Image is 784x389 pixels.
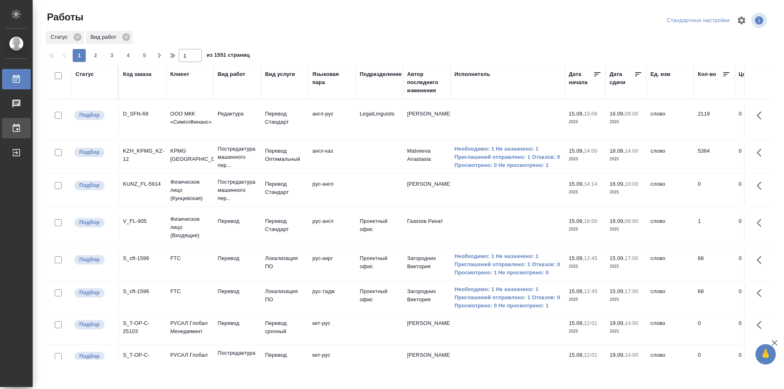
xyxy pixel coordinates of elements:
div: Можно подбирать исполнителей [73,110,114,121]
p: 14:00 [584,148,597,154]
div: Ед. изм [650,70,670,78]
p: 2025 [569,225,601,233]
p: 15.09, [569,111,584,117]
p: 16.09, [610,181,625,187]
div: Цена [739,70,752,78]
div: S_cft-1596 [123,254,162,262]
p: 15.09, [610,255,625,261]
p: 14:00 [625,148,638,154]
p: Вид работ [91,33,119,41]
td: Загородних Виктория [403,250,450,279]
p: 17:00 [625,288,638,294]
p: 16.09, [610,111,625,117]
p: 09:00 [625,218,638,224]
td: 0 [735,106,775,134]
div: Вид работ [86,31,133,44]
p: Подбор [79,289,100,297]
p: 15.09, [569,255,584,261]
p: 10:00 [625,181,638,187]
div: S_cft-1596 [123,287,162,296]
td: кит-рус [308,315,356,344]
p: 2025 [610,262,642,271]
p: 2025 [569,262,601,271]
div: D_SFN-68 [123,110,162,118]
p: Подбор [79,320,100,329]
div: split button [665,14,732,27]
button: Здесь прячутся важные кнопки [752,315,771,335]
div: Статус [46,31,84,44]
p: 2025 [610,225,642,233]
p: Редактура [218,110,257,118]
div: Вид работ [218,70,245,78]
p: Постредактура машинного пер... [218,145,257,169]
td: рус-англ [308,176,356,205]
p: 2025 [569,359,601,367]
p: Постредактура машинного пер... [218,178,257,202]
div: S_T-OP-C-25103 [123,319,162,336]
p: 15.09, [569,320,584,326]
p: 15.09, [569,288,584,294]
button: Здесь прячутся важные кнопки [752,176,771,196]
p: 2025 [569,296,601,304]
p: 2025 [610,155,642,163]
p: Подбор [79,111,100,119]
td: [PERSON_NAME] [403,106,450,134]
p: 2025 [610,118,642,126]
td: 0 [735,176,775,205]
p: Постредактура машинного пер... [218,349,257,373]
p: 2025 [569,118,601,126]
div: Можно подбирать исполнителей [73,217,114,228]
p: 2025 [569,327,601,336]
button: Здесь прячутся важные кнопки [752,347,771,367]
p: 09:00 [625,111,638,117]
p: Перевод Стандарт [265,110,304,126]
td: [PERSON_NAME] [403,176,450,205]
p: 15.09, [569,352,584,358]
td: слово [646,106,694,134]
td: Проектный офис [356,283,403,312]
span: 5 [138,51,151,60]
button: Здесь прячутся важные кнопки [752,106,771,125]
div: Можно подбирать исполнителей [73,180,114,191]
p: 19.09, [610,352,625,358]
td: 0 [735,213,775,242]
button: 🙏 [755,344,776,365]
td: слово [646,347,694,376]
p: 14:14 [584,181,597,187]
p: 16:00 [584,218,597,224]
button: 5 [138,49,151,62]
td: англ-каз [308,143,356,171]
p: Локализация ПО [265,254,304,271]
div: Можно подбирать исполнителей [73,319,114,330]
p: РУСАЛ Глобал Менеджмент [170,351,209,367]
button: Здесь прячутся важные кнопки [752,250,771,270]
p: Перевод срочный [265,319,304,336]
td: 0 [735,250,775,279]
td: 0 [735,143,775,171]
td: Matveeva Anastasia [403,143,450,171]
td: Проектный офис [356,250,403,279]
button: Здесь прячутся важные кнопки [752,213,771,233]
div: Автор последнего изменения [407,70,446,95]
td: 5364 [694,143,735,171]
p: 15.09, [569,218,584,224]
p: 15.09, [569,181,584,187]
p: Статус [51,33,71,41]
div: Можно подбирать исполнителей [73,254,114,265]
p: 15.09, [610,288,625,294]
p: 12:45 [584,288,597,294]
p: 12:01 [584,320,597,326]
td: рус-англ [308,213,356,242]
span: 4 [122,51,135,60]
div: Подразделение [360,70,402,78]
p: FTC [170,287,209,296]
p: Перевод Оптимальный [265,147,304,163]
p: 2025 [569,188,601,196]
p: Физическое лицо (Кунцевская) [170,178,209,202]
a: Необходимо: 1 Не назначено: 1 Приглашений отправлено: 1 Отказов: 0 Просмотрено: 0 Не просмотрено: 1 [454,285,561,310]
td: 0 [694,176,735,205]
p: Локализация ПО [265,287,304,304]
p: 2025 [610,188,642,196]
td: рус-тадж [308,283,356,312]
p: ООО МКК «СимплФинанс» [170,110,209,126]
